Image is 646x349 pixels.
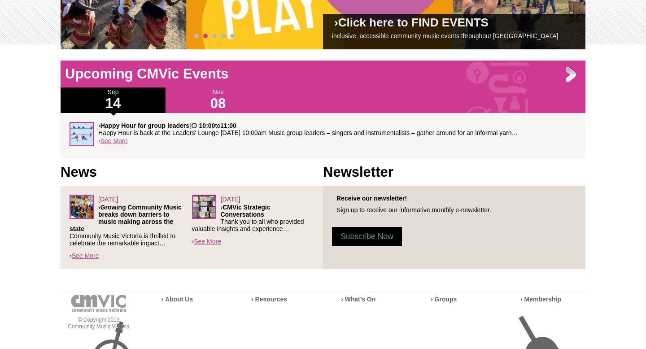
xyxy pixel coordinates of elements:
[332,206,576,214] p: Sign up to receive our informative monthly e-newsletter.
[161,296,193,303] a: › About Us
[221,196,240,203] span: [DATE]
[61,87,166,113] div: Sep
[70,195,192,260] div: ›
[520,296,561,303] a: › Membership
[61,65,585,83] h1: Upcoming CMVic Events
[221,204,271,218] strong: CMVic Strategic Conversations
[332,32,558,39] a: inclusive, accessible community music events throughout [GEOGRAPHIC_DATA]
[61,96,166,111] h1: 14
[98,122,576,136] p: › | to Happy Hour is back at the Leaders' Lounge [DATE] 10:00am Music group leaders – singers and...
[71,295,127,312] img: cmvic-logo-footer.png
[220,122,236,129] strong: 11:00
[336,195,407,202] strong: Receive our newsletter!
[70,122,94,146] img: Happy_Hour_sq.jpg
[323,163,585,181] h1: Newsletter
[192,195,216,219] img: Leaders-Forum_sq.png
[166,96,271,111] h1: 08
[72,252,99,259] a: See More
[332,18,576,31] h2: ›
[98,196,118,203] span: [DATE]
[341,296,375,303] a: › What’s On
[61,317,137,330] p: © Copyright 2013 Community Music Victoria
[251,296,287,303] a: › Resources
[166,87,271,113] div: Nov
[199,122,215,129] strong: 10:00
[61,163,323,181] h1: News
[194,238,221,245] a: See More
[338,16,489,29] a: Click here to FIND EVENTS
[70,204,182,232] strong: Growing Community Music breaks down barriers to music making across the state
[100,137,128,144] a: See More
[70,122,576,150] div: ›
[192,204,314,232] p: › Thank you to all who provided valuable insights and experience…
[192,195,314,246] div: ›
[70,195,94,219] img: Screenshot_2025-06-03_at_4.38.34%E2%80%AFPM.png
[70,204,192,247] p: › Community Music Victoria is thrilled to celebrate the remarkable impact…
[332,227,402,246] a: Subscribe Now
[100,122,189,129] strong: Happy Hour for group leaders
[431,296,457,303] a: › Groups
